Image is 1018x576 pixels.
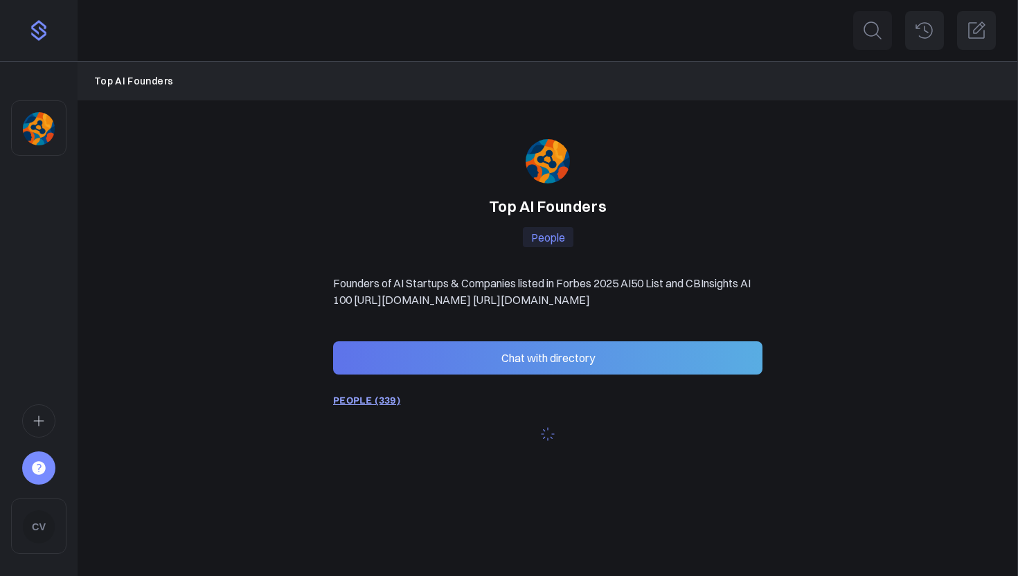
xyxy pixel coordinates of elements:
button: Chat with directory [333,341,762,375]
p: Founders of AI Startups & Companies listed in Forbes 2025 AI50 List and CBInsights AI 100 [URL][D... [333,275,762,308]
img: CV [23,510,55,543]
a: Top AI Founders [94,73,173,89]
img: 6gff4iocxuy891buyeergockefh7 [23,112,55,145]
p: People [523,227,573,247]
img: purple-logo-18f04229334c5639164ff563510a1dba46e1211543e89c7069427642f6c28bac.png [28,19,50,42]
img: 6gff4iocxuy891buyeergockefh7 [526,139,570,183]
h1: Top AI Founders [333,195,762,219]
nav: Breadcrumb [94,73,1001,89]
a: PEOPLE (339) [333,395,400,406]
